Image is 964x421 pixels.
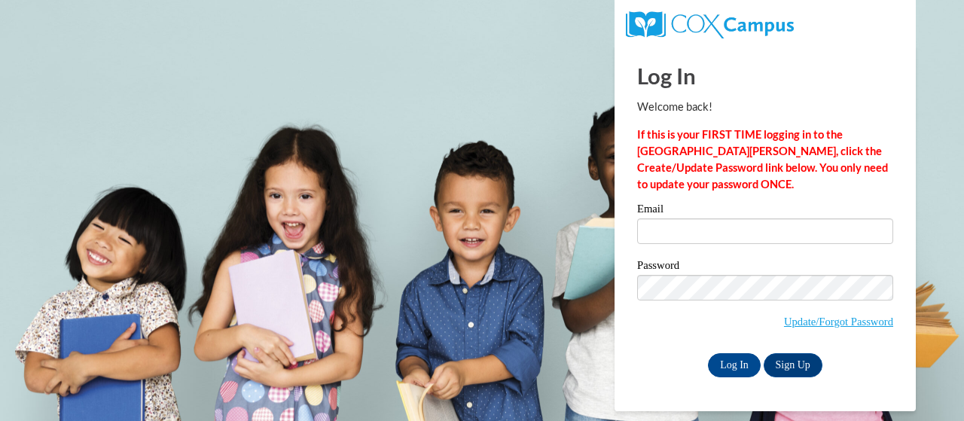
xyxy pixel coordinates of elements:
[637,128,888,191] strong: If this is your FIRST TIME logging in to the [GEOGRAPHIC_DATA][PERSON_NAME], click the Create/Upd...
[784,316,893,328] a: Update/Forgot Password
[708,353,761,377] input: Log In
[637,260,893,275] label: Password
[637,203,893,218] label: Email
[764,353,822,377] a: Sign Up
[637,99,893,115] p: Welcome back!
[626,17,794,30] a: COX Campus
[626,11,794,38] img: COX Campus
[637,60,893,91] h1: Log In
